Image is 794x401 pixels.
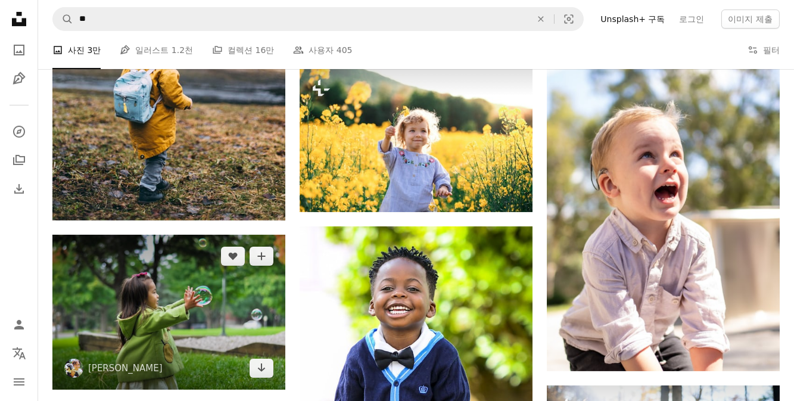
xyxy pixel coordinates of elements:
[7,7,31,33] a: 홈 — Unsplash
[7,370,31,394] button: 메뉴
[7,148,31,172] a: 컬렉션
[88,362,163,374] a: [PERSON_NAME]
[172,43,193,57] span: 1.2천
[64,359,83,378] img: Leo Rivas의 프로필로 이동
[547,22,780,372] img: 회색 버튼 업 셔츠에 소녀
[593,10,672,29] a: Unsplash+ 구독
[7,67,31,91] a: 일러스트
[300,134,533,145] a: 유채 밭에서 봄 자연 속에서 달리는 행복한 작은 유아 소녀의 전면 보기.
[300,67,533,212] img: 유채 밭에서 봄 자연 속에서 달리는 행복한 작은 유아 소녀의 전면 보기.
[221,247,245,266] button: 좋아요
[7,341,31,365] button: 언어
[250,359,273,378] a: 다운로드
[250,247,273,266] button: 컬렉션에 추가
[528,8,554,30] button: 삭제
[52,235,285,390] img: selective photo of a girl holding bubbles
[7,38,31,62] a: 사진
[293,31,352,69] a: 사용자 405
[337,43,353,57] span: 405
[721,10,780,29] button: 이미지 제출
[672,10,712,29] a: 로그인
[53,8,73,30] button: Unsplash 검색
[52,7,584,31] form: 사이트 전체에서 이미지 찾기
[7,120,31,144] a: 탐색
[256,43,275,57] span: 16만
[52,307,285,318] a: selective photo of a girl holding bubbles
[555,8,583,30] button: 시각적 검색
[7,177,31,201] a: 다운로드 내역
[748,31,780,69] button: 필터
[547,191,780,202] a: 회색 버튼 업 셔츠에 소녀
[7,313,31,337] a: 로그인 / 가입
[120,31,193,69] a: 일러스트 1.2천
[212,31,274,69] a: 컬렉션 16만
